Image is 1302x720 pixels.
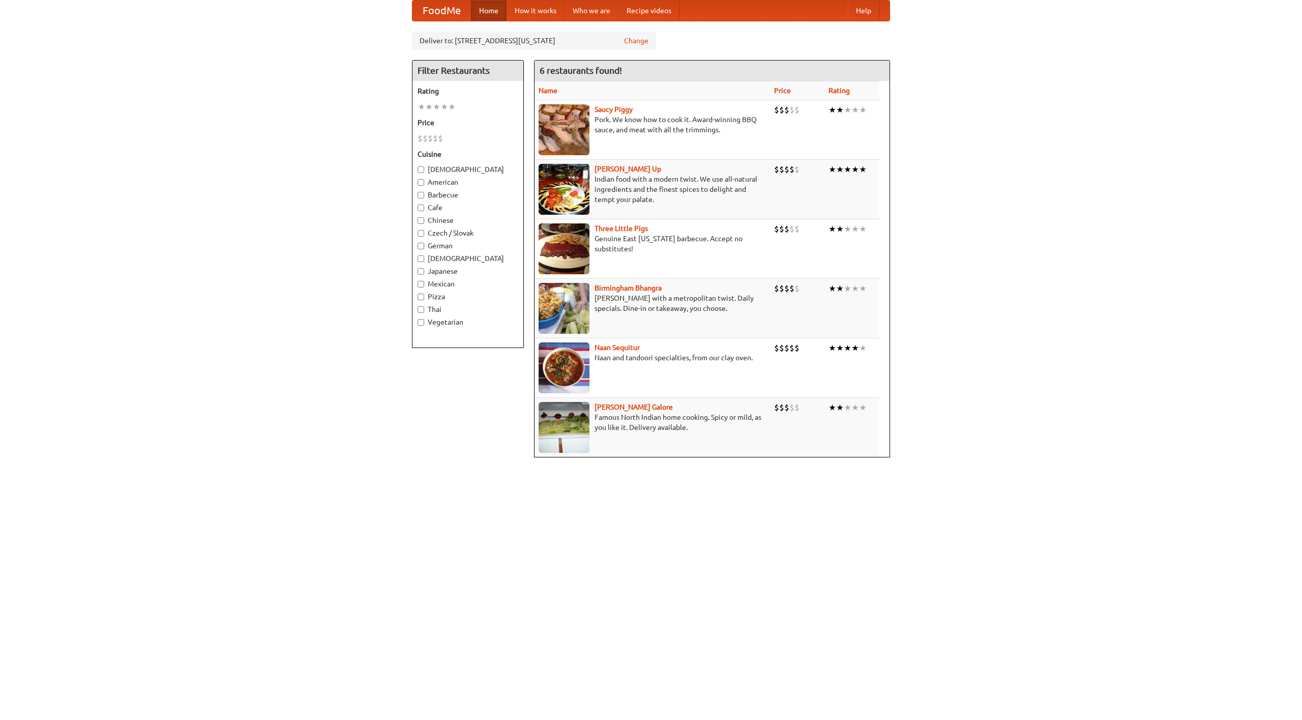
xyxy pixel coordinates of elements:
[851,104,859,116] li: ★
[828,164,836,175] li: ★
[789,104,794,116] li: $
[774,164,779,175] li: $
[828,283,836,294] li: ★
[836,223,844,235] li: ★
[565,1,618,21] a: Who we are
[774,342,779,354] li: $
[779,342,784,354] li: $
[412,1,471,21] a: FoodMe
[789,402,794,413] li: $
[784,104,789,116] li: $
[836,104,844,116] li: ★
[595,403,673,411] b: [PERSON_NAME] Galore
[789,164,794,175] li: $
[539,353,766,363] p: Naan and tandoori specialties, from our clay oven.
[794,104,800,116] li: $
[595,105,633,113] a: Saucy Piggy
[774,87,791,95] a: Price
[859,402,867,413] li: ★
[418,177,518,187] label: American
[851,402,859,413] li: ★
[595,284,662,292] a: Birmingham Bhangra
[418,255,424,262] input: [DEMOGRAPHIC_DATA]
[418,294,424,300] input: Pizza
[418,306,424,313] input: Thai
[851,164,859,175] li: ★
[595,343,640,352] b: Naan Sequitur
[418,179,424,186] input: American
[836,402,844,413] li: ★
[418,319,424,326] input: Vegetarian
[618,1,679,21] a: Recipe videos
[539,164,589,215] img: curryup.jpg
[794,223,800,235] li: $
[418,133,423,144] li: $
[433,133,438,144] li: $
[539,87,557,95] a: Name
[471,1,507,21] a: Home
[418,101,425,112] li: ★
[507,1,565,21] a: How it works
[784,402,789,413] li: $
[595,224,648,233] a: Three Little Pigs
[418,281,424,287] input: Mexican
[779,104,784,116] li: $
[539,283,589,334] img: bhangra.jpg
[418,166,424,173] input: [DEMOGRAPHIC_DATA]
[851,342,859,354] li: ★
[789,342,794,354] li: $
[418,215,518,225] label: Chinese
[418,86,518,96] h5: Rating
[774,104,779,116] li: $
[844,164,851,175] li: ★
[779,164,784,175] li: $
[539,402,589,453] img: currygalore.jpg
[828,402,836,413] li: ★
[418,304,518,314] label: Thai
[539,234,766,254] p: Genuine East [US_STATE] barbecue. Accept no substitutes!
[539,223,589,274] img: littlepigs.jpg
[794,402,800,413] li: $
[844,402,851,413] li: ★
[540,66,622,75] ng-pluralize: 6 restaurants found!
[836,164,844,175] li: ★
[418,266,518,276] label: Japanese
[428,133,433,144] li: $
[418,118,518,128] h5: Price
[418,228,518,238] label: Czech / Slovak
[784,283,789,294] li: $
[789,223,794,235] li: $
[779,283,784,294] li: $
[828,87,850,95] a: Rating
[418,292,518,302] label: Pizza
[774,283,779,294] li: $
[624,36,648,46] a: Change
[539,174,766,205] p: Indian food with a modern twist. We use all-natural ingredients and the finest spices to delight ...
[418,243,424,249] input: German
[828,223,836,235] li: ★
[595,165,661,173] a: [PERSON_NAME] Up
[412,61,523,81] h4: Filter Restaurants
[539,104,589,155] img: saucy.jpg
[418,203,518,213] label: Cafe
[784,342,789,354] li: $
[418,190,518,200] label: Barbecue
[539,293,766,313] p: [PERSON_NAME] with a metropolitan twist. Daily specials. Dine-in or takeaway, you choose.
[784,164,789,175] li: $
[438,133,443,144] li: $
[774,402,779,413] li: $
[851,283,859,294] li: ★
[859,223,867,235] li: ★
[418,253,518,264] label: [DEMOGRAPHIC_DATA]
[418,149,518,159] h5: Cuisine
[412,32,656,50] div: Deliver to: [STREET_ADDRESS][US_STATE]
[418,230,424,237] input: Czech / Slovak
[844,283,851,294] li: ★
[836,283,844,294] li: ★
[779,223,784,235] li: $
[539,114,766,135] p: Pork. We know how to cook it. Award-winning BBQ sauce, and meat with all the trimmings.
[539,342,589,393] img: naansequitur.jpg
[418,279,518,289] label: Mexican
